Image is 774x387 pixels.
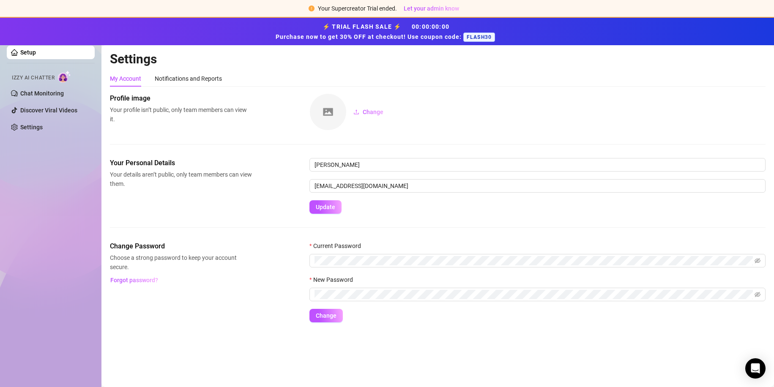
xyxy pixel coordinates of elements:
[309,179,766,193] input: Enter new email
[316,312,336,319] span: Change
[309,5,315,11] span: exclamation-circle
[110,105,252,124] span: Your profile isn’t public, only team members can view it.
[110,241,252,251] span: Change Password
[353,109,359,115] span: upload
[155,74,222,83] div: Notifications and Reports
[309,200,342,214] button: Update
[20,124,43,131] a: Settings
[110,51,766,67] h2: Settings
[20,49,36,56] a: Setup
[315,290,753,299] input: New Password
[315,256,753,265] input: Current Password
[463,33,495,42] span: FLASH30
[309,309,343,322] button: Change
[316,204,335,210] span: Update
[755,258,760,264] span: eye-invisible
[309,241,366,251] label: Current Password
[110,277,158,283] span: Forgot password?
[20,90,64,97] a: Chat Monitoring
[110,273,158,287] button: Forgot password?
[412,23,449,30] span: 00 : 00 : 00 : 00
[110,74,141,83] div: My Account
[276,33,463,40] strong: Purchase now to get 30% OFF at checkout! Use coupon code:
[20,107,77,114] a: Discover Viral Videos
[12,74,55,82] span: Izzy AI Chatter
[363,109,383,115] span: Change
[404,5,459,12] span: Let your admin know
[110,158,252,168] span: Your Personal Details
[276,23,498,40] strong: ⚡ TRIAL FLASH SALE ⚡
[310,94,346,130] img: square-placeholder.png
[400,3,462,14] button: Let your admin know
[110,170,252,188] span: Your details aren’t public, only team members can view them.
[347,105,390,119] button: Change
[110,253,252,272] span: Choose a strong password to keep your account secure.
[110,93,252,104] span: Profile image
[318,5,397,12] span: Your Supercreator Trial ended.
[745,358,766,379] div: Open Intercom Messenger
[755,292,760,297] span: eye-invisible
[309,158,766,172] input: Enter name
[58,71,71,83] img: AI Chatter
[309,275,358,284] label: New Password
